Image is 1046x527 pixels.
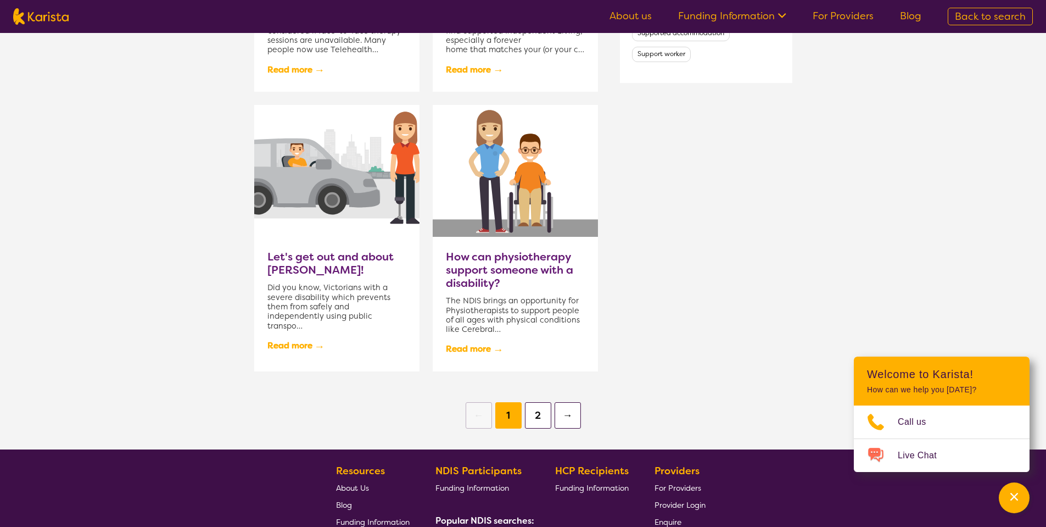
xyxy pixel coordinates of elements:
a: About us [609,9,652,23]
a: How can physiotherapy support someone with a disability? [446,250,585,290]
a: Provider Login [655,496,706,513]
a: Read more→ [267,336,325,355]
p: Did you know, Victorians with a severe disability which prevents them from safely and independent... [267,283,406,330]
a: Let's get out and about [PERSON_NAME]! [267,250,406,276]
ul: Choose channel [854,406,1030,472]
img: Karista logo [13,8,69,25]
button: ← [466,402,492,429]
span: Blog [336,500,352,510]
a: For Providers [655,479,706,496]
span: → [314,336,325,355]
a: About Us [336,479,410,496]
p: We know how difficult it is to find Supported Independent Living, especially a forever home that ... [446,16,585,54]
button: Filter by Supported accommodation [632,26,730,41]
h2: Welcome to Karista! [867,368,1016,381]
b: NDIS Participants [435,464,522,478]
p: The NDIS brings an opportunity for Physiotherapists to support people of all ages with physical c... [446,296,585,334]
div: Channel Menu [854,357,1030,472]
a: For Providers [813,9,874,23]
span: Funding Information [555,483,629,493]
span: For Providers [655,483,701,493]
img: Let's get out and about Victoria! [254,105,419,237]
b: HCP Recipients [555,464,629,478]
a: Blog [336,496,410,513]
button: 1 [495,402,522,429]
a: Blog [900,9,921,23]
span: Funding Information [336,517,410,527]
span: Provider Login [655,500,706,510]
a: Funding Information [555,479,629,496]
a: Read more→ [446,60,504,79]
a: Funding Information [435,479,530,496]
b: Providers [655,464,700,478]
a: Funding Information [678,9,786,23]
b: Popular NDIS searches: [435,515,534,526]
span: Live Chat [898,447,950,464]
p: How can we help you [DATE]? [867,385,1016,395]
a: Back to search [948,8,1033,25]
span: Call us [898,414,939,430]
span: Enquire [655,517,681,527]
span: Back to search [955,10,1026,23]
b: Resources [336,464,385,478]
button: → [555,402,581,429]
span: About Us [336,483,369,493]
img: How can physiotherapy support someone with a disability? [433,105,598,237]
span: → [314,60,325,79]
span: → [493,60,504,79]
a: Read more→ [267,60,325,79]
button: Filter by Support worker [632,47,691,62]
span: → [493,340,504,359]
button: Channel Menu [999,482,1030,513]
button: 2 [525,402,551,429]
a: Read more→ [446,340,504,359]
span: Funding Information [435,483,509,493]
p: Telehealth is no longer only considered if face-to-face therapy sessions are unavailable. Many pe... [267,16,406,54]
